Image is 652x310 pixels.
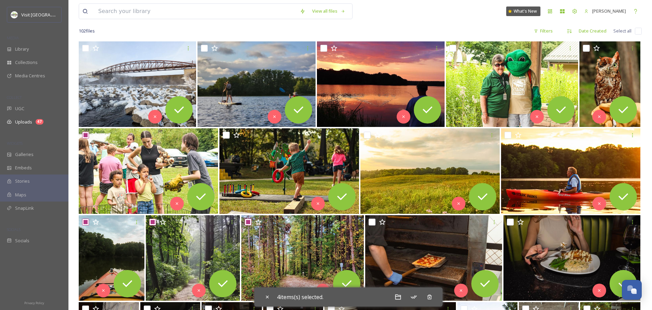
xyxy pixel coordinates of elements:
[277,293,323,301] span: 4 items(s) selected.
[15,105,24,112] span: UGC
[360,128,500,214] img: ext_1759321035.595962_apalomba@starkparks.com-South Trail Golden Hour_Fry Family Park.jpg
[365,215,502,301] img: ext_1759249927.141252_ahartman@gervasivineyard.com-GV_TTOContent_September_MMP2025-35.jpg
[36,119,43,125] div: 47
[79,128,218,214] img: ext_1759321038.626758_apalomba@starkparks.com-Ky Showing Kids Turtle_Keiffer.jpg
[11,11,18,18] img: download.jpeg
[15,192,26,198] span: Maps
[579,41,640,127] img: ext_1759321041.511604_apalomba@starkparks.com-Twix Handeling_Keiffer.jpg
[15,59,38,66] span: Collections
[21,11,74,18] span: Visit [GEOGRAPHIC_DATA]
[501,128,640,214] img: ext_1759321035.317436_apalomba@starkparks.com-Sunset Wayne Kayaking_Keiffer.jpg
[613,28,631,34] span: Select all
[530,24,556,38] div: Filters
[15,178,30,184] span: Stories
[592,8,626,14] span: [PERSON_NAME]
[575,24,610,38] div: Date Created
[15,237,29,244] span: Socials
[7,35,19,40] span: MEDIA
[7,141,23,146] span: WIDGETS
[197,41,315,127] img: ext_1759321049.789541_apalomba@starkparks.com-Sippo with Friends Jennica Messmore.jpg
[15,46,29,52] span: Library
[24,298,44,307] a: Privacy Policy
[15,73,45,79] span: Media Centres
[317,41,445,127] img: ext_1759321041.888887_apalomba@starkparks.com-Fishing in the Dark Pamela Hoff.JPG
[15,165,32,171] span: Embeds
[309,4,349,18] a: View all files
[581,4,629,18] a: [PERSON_NAME]
[146,215,240,301] img: ext_1759321034.021856_apalomba@starkparks.com-Trail_QHP_Jordan Lang.jpg
[506,7,540,16] a: What's New
[15,119,32,125] span: Uploads
[15,151,34,158] span: Galleries
[241,215,364,301] img: ext_1759321034.021889_apalomba@starkparks.com-Mahoning Valley Trail in Fall_Marianne Eick.jpg
[7,227,21,232] span: SOCIALS
[503,215,640,301] img: ext_1759249926.941912_ahartman@gervasivineyard.com-GV_TTOContent_September_MMP2025-47.jpg
[79,28,95,34] span: 102 file s
[79,41,196,127] img: ext_1759321049.832078_apalomba@starkparks.com-Greenbower Bridge Jeff Seifert.jpg
[446,41,578,127] img: ext_1759321041.790996_apalomba@starkparks.com-Peggy and Chuck at Summer Fest_Keiffer.jpg
[15,205,34,211] span: SnapLink
[7,95,22,100] span: COLLECT
[24,301,44,305] span: Privacy Policy
[79,215,144,301] img: ext_1759321035.2391_apalomba@starkparks.com-Nose of Kayak at Deer Creek_Keiffer.jpg
[622,280,642,300] button: Open Chat
[219,128,359,214] img: ext_1759321038.062872_apalomba@starkparks.com-Child at Obstacle Course Station Balancing_Ranger f...
[95,4,296,19] input: Search your library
